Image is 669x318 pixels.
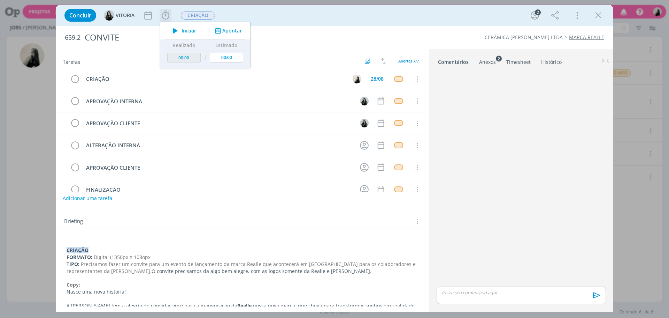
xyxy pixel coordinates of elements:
strong: CRIAÇÃO [67,247,89,253]
a: Histórico [541,56,562,66]
div: 2 [535,9,541,15]
th: Realizado [166,40,202,51]
button: Concluir [64,9,96,22]
span: Abertas 7/7 [398,58,419,64]
div: dialog [56,5,613,312]
div: APROVAÇÃO INTERNA [83,97,353,106]
span: VITORIA [116,13,134,18]
sup: 2 [496,56,502,61]
span: Digital (1350px X 108opx [94,254,151,260]
span: 659.2 [65,34,80,42]
div: APROVAÇÃO CLIENTE [83,119,353,128]
button: V [359,118,369,128]
a: MARCA REALLE [569,34,604,40]
button: Iniciar [169,26,197,36]
button: R [352,74,362,84]
img: V [360,119,369,127]
img: V [104,10,114,21]
div: ALTERAÇÃO INTERNA [83,141,353,150]
p: Nasce uma nova história! [67,288,418,295]
div: FINALIZAÇÃO [83,185,353,194]
div: Anexos [479,59,496,66]
span: Iniciar [182,28,196,33]
div: CONVITE [82,29,377,46]
strong: FORMATO: [67,254,92,260]
img: R [353,75,361,83]
a: Timesheet [506,56,531,66]
strong: TIPO: [67,261,79,267]
span: Concluir [69,13,91,18]
strong: Copy: [67,281,80,288]
button: VVITORIA [104,10,134,21]
span: Tarefas [63,57,80,65]
img: arrow-down-up.svg [381,58,386,64]
a: Comentários [438,56,469,66]
a: CERÂMICA [PERSON_NAME] LTDA [485,34,563,40]
button: CRIAÇÃO [180,11,215,20]
span: CRIAÇÃO [181,12,215,20]
button: V [359,96,369,106]
span: Precisamos fazer um convite para um evento de lançamento da marca Realle que acontecerá em [GEOGR... [67,261,417,274]
th: Estimado [208,40,245,51]
span: Briefing [64,217,83,226]
p: O convite precisamos da algo bem alegre, com as logos somente da Realle e [PERSON_NAME]. [67,261,418,275]
div: APROVAÇÃO CLIENTE [83,163,353,172]
img: V [360,97,369,105]
div: CRIAÇÃO [83,75,346,83]
button: Adicionar uma tarefa [62,192,113,205]
strong: Realle, [237,302,253,309]
button: 2 [529,10,540,21]
div: 28/08 [371,76,384,81]
td: / [202,51,208,65]
button: Apontar [213,27,242,35]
